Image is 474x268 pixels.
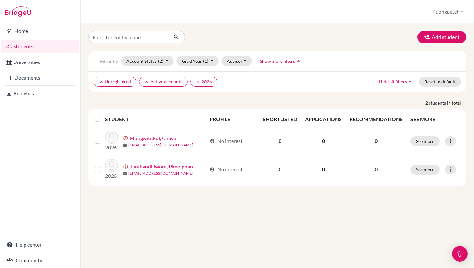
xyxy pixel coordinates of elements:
[350,137,403,145] p: 0
[203,58,208,64] span: (1)
[210,137,242,145] div: No interest
[346,111,407,127] th: RECOMMENDATIONS
[301,155,346,184] td: 0
[105,172,118,180] p: 2026
[94,77,136,87] button: clearUnregistered
[221,56,252,66] button: Advisor
[259,127,301,155] td: 0
[105,159,118,172] img: Tuntiwudhiworn, Pimolphan
[210,139,215,144] span: account_circle
[94,58,99,63] i: filter_list
[429,100,466,106] span: students in total
[1,24,79,37] a: Home
[5,6,31,17] img: Bridge-U
[196,80,200,84] i: clear
[301,127,346,155] td: 0
[128,170,193,176] a: [EMAIL_ADDRESS][DOMAIN_NAME]
[139,77,188,87] button: clearActive accounts
[123,164,130,169] span: error_outline
[123,172,127,176] span: mail
[123,136,130,141] span: error_outline
[410,165,440,175] button: See more
[144,80,149,84] i: clear
[259,111,301,127] th: SHORTLISTED
[410,136,440,146] button: See more
[407,78,413,85] i: arrow_drop_up
[1,56,79,69] a: Universities
[158,58,163,64] span: (2)
[105,111,205,127] th: STUDENT
[128,142,193,148] a: [EMAIL_ADDRESS][DOMAIN_NAME]
[259,155,301,184] td: 0
[373,77,419,87] button: Hide all filtersarrow_drop_up
[430,5,466,18] button: Puongpetch
[121,56,174,66] button: Account Status(2)
[407,111,464,127] th: SEE MORE
[1,238,79,251] a: Help center
[1,87,79,100] a: Analytics
[176,56,219,66] button: Grad Year(1)
[100,58,118,64] span: Filter by
[1,40,79,53] a: Students
[105,131,118,144] img: Mungwititkul, Chayo
[210,167,215,172] span: account_circle
[130,163,193,170] a: Tuntiwudhiworn, Pimolphan
[295,58,301,64] i: arrow_drop_up
[260,58,295,64] span: Show more filters
[350,166,403,173] p: 0
[379,79,407,84] span: Hide all filters
[105,144,118,151] p: 2026
[254,56,307,66] button: Show more filtersarrow_drop_up
[99,80,104,84] i: clear
[123,143,127,147] span: mail
[301,111,346,127] th: APPLICATIONS
[419,77,461,87] button: Reset to default
[130,134,176,142] a: Mungwititkul, Chayo
[417,31,466,43] button: Add student
[1,254,79,267] a: Community
[1,71,79,84] a: Documents
[88,31,168,43] input: Find student by name...
[425,100,429,106] strong: 2
[190,77,217,87] button: clear2026
[210,166,242,173] div: No interest
[452,246,468,262] div: Open Intercom Messenger
[206,111,259,127] th: PROFILE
